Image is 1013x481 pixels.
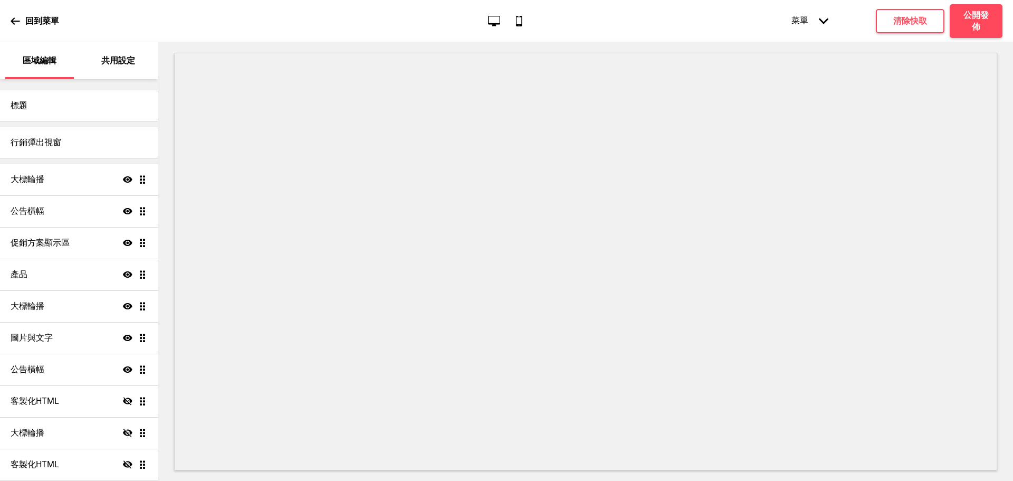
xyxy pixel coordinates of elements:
[960,10,992,33] h4: 公開發佈
[11,300,44,312] h4: 大標輪播
[11,395,59,407] h4: 客製化HTML
[11,100,27,111] h4: 標題
[893,15,927,27] h4: 清除快取
[11,332,53,344] h4: 圖片與文字
[950,4,1002,38] button: 公開發佈
[876,9,944,33] button: 清除快取
[11,174,44,185] h4: 大標輪播
[11,237,70,249] h4: 促銷方案顯示區
[11,364,44,375] h4: 公告橫幅
[101,55,135,67] p: 共用設定
[25,15,59,27] p: 回到菜單
[781,5,839,37] div: 菜單
[11,269,27,280] h4: 產品
[11,427,44,439] h4: 大標輪播
[11,137,61,148] h4: 行銷彈出視窗
[11,7,59,35] a: 回到菜單
[11,459,59,470] h4: 客製化HTML
[23,55,56,67] p: 區域編輯
[11,205,44,217] h4: 公告橫幅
